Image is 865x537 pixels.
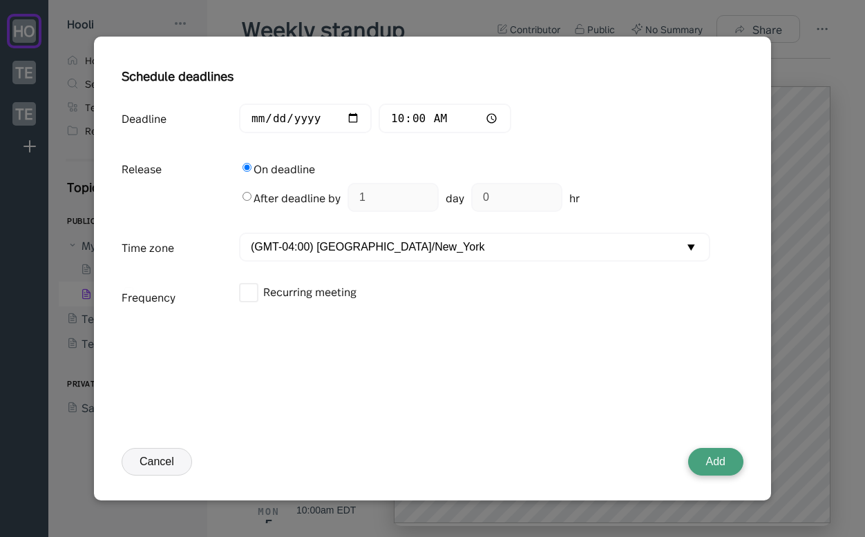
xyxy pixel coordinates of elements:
label: Recurring meeting [239,282,357,301]
div: Deadline [122,110,232,133]
input: Select [471,183,562,212]
button: Add [688,448,743,476]
div: hr [569,190,580,205]
div: Schedule deadlines [122,61,234,83]
label: On deadline [254,161,315,176]
div: day [446,190,464,205]
input: Select [348,183,439,212]
input: Select [239,233,710,262]
label: After deadline by [254,190,341,205]
div: Frequency [122,289,232,304]
div: Time zone [122,240,232,255]
div: Release [122,161,232,205]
